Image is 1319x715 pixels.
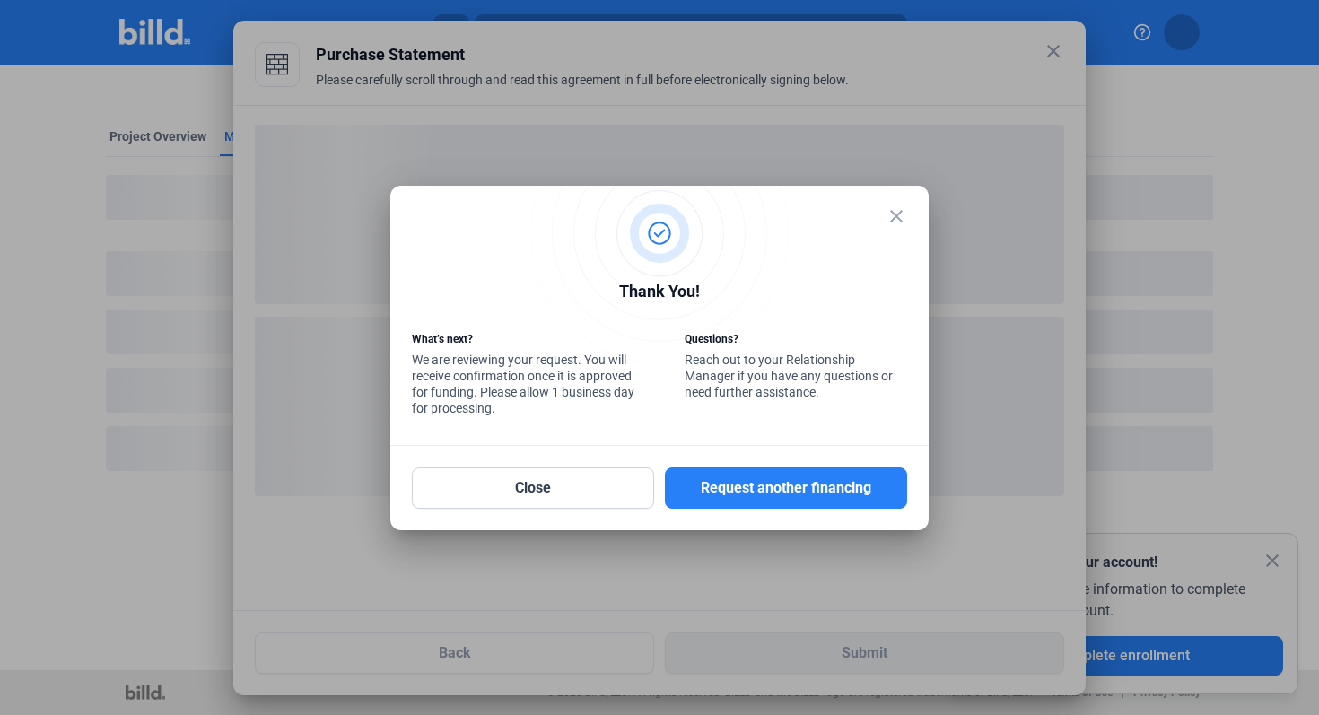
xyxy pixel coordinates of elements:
button: Request another financing [665,467,907,509]
mat-icon: close [886,205,907,227]
button: Close [412,467,654,509]
div: Reach out to your Relationship Manager if you have any questions or need further assistance. [685,331,907,405]
div: Thank You! [412,279,907,309]
div: Questions? [685,331,907,352]
div: We are reviewing your request. You will receive confirmation once it is approved for funding. Ple... [412,331,634,421]
div: What’s next? [412,331,634,352]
